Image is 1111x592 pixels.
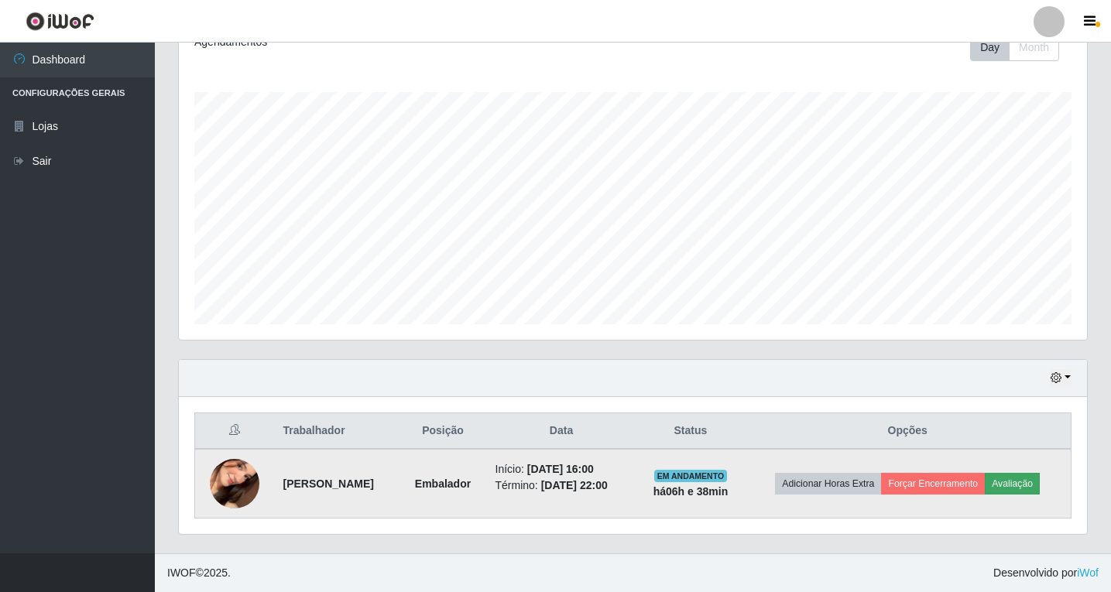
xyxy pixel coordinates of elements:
th: Opções [744,413,1071,450]
div: Toolbar with button groups [970,34,1072,61]
img: CoreUI Logo [26,12,94,31]
button: Adicionar Horas Extra [775,473,881,494]
th: Data [486,413,637,450]
th: Trabalhador [273,413,399,450]
img: 1753654466670.jpeg [210,430,259,538]
th: Posição [399,413,485,450]
button: Forçar Encerramento [881,473,985,494]
li: Término: [495,477,628,494]
button: Day [970,34,1010,61]
span: EM ANDAMENTO [654,470,728,482]
button: Avaliação [985,473,1040,494]
span: © 2025 . [167,565,231,581]
button: Month [1009,34,1059,61]
span: IWOF [167,566,196,579]
strong: Embalador [415,477,471,490]
time: [DATE] 16:00 [527,463,594,475]
strong: há 06 h e 38 min [653,485,729,498]
span: Desenvolvido por [993,565,1099,581]
time: [DATE] 22:00 [541,479,608,491]
th: Status [637,413,745,450]
strong: [PERSON_NAME] [283,477,373,490]
a: iWof [1077,566,1099,579]
li: Início: [495,461,628,477]
div: First group [970,34,1059,61]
